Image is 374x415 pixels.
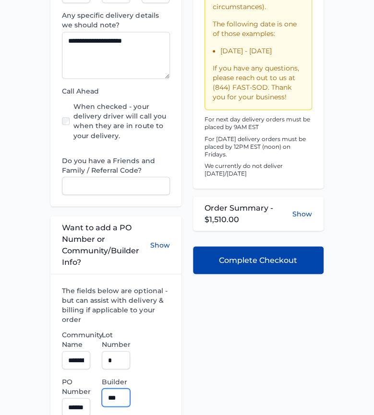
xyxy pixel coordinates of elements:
label: Call Ahead [62,86,169,96]
button: Complete Checkout [193,246,324,274]
label: Lot Number [102,330,130,349]
label: PO Number [62,377,90,396]
span: Want to add a PO Number or Community/Builder Info? [62,222,150,268]
p: For next day delivery orders must be placed by 9AM EST [205,116,312,131]
label: Do you have a Friends and Family / Referral Code? [62,155,169,175]
span: Order Summary - $1,510.00 [205,202,292,225]
p: We currently do not deliver [DATE]/[DATE] [205,162,312,177]
span: Complete Checkout [219,254,297,266]
p: If you have any questions, please reach out to us at (844) FAST-SOD. Thank you for your business! [213,63,304,102]
label: Builder [102,377,130,386]
label: Any specific delivery details we should note? [62,11,169,30]
li: [DATE] - [DATE] [220,46,304,56]
label: When checked - your delivery driver will call you when they are in route to your delivery. [73,102,169,140]
label: Community Name [62,330,90,349]
button: Show [292,209,312,218]
p: The following date is one of those examples: [213,19,304,38]
p: For [DATE] delivery orders must be placed by 12PM EST (noon) on Fridays. [205,135,312,158]
label: The fields below are optional - but can assist with delivery & billing if applicable to your order [62,285,169,324]
button: Show [150,222,170,268]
